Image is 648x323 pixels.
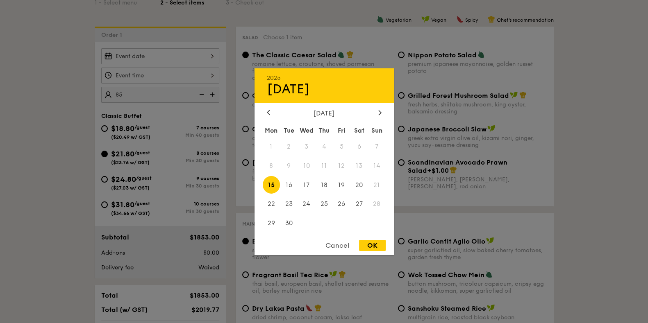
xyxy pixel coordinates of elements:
div: Cancel [317,240,357,251]
span: 19 [333,176,350,194]
div: OK [359,240,386,251]
span: 13 [350,157,368,174]
div: 2025 [267,74,382,81]
span: 8 [263,157,280,174]
span: 25 [315,195,333,213]
div: [DATE] [267,109,382,117]
span: 7 [368,138,386,155]
span: 12 [333,157,350,174]
div: Mon [263,123,280,138]
span: 5 [333,138,350,155]
span: 14 [368,157,386,174]
span: 23 [280,195,298,213]
span: 28 [368,195,386,213]
span: 21 [368,176,386,194]
span: 20 [350,176,368,194]
span: 4 [315,138,333,155]
span: 3 [298,138,315,155]
span: 22 [263,195,280,213]
span: 11 [315,157,333,174]
span: 26 [333,195,350,213]
span: 16 [280,176,298,194]
span: 24 [298,195,315,213]
span: 30 [280,215,298,232]
span: 6 [350,138,368,155]
span: 18 [315,176,333,194]
div: Sun [368,123,386,138]
span: 29 [263,215,280,232]
div: Thu [315,123,333,138]
span: 9 [280,157,298,174]
div: Wed [298,123,315,138]
span: 15 [263,176,280,194]
div: [DATE] [267,81,382,97]
div: Fri [333,123,350,138]
span: 27 [350,195,368,213]
span: 1 [263,138,280,155]
div: Sat [350,123,368,138]
div: Tue [280,123,298,138]
span: 17 [298,176,315,194]
span: 10 [298,157,315,174]
span: 2 [280,138,298,155]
